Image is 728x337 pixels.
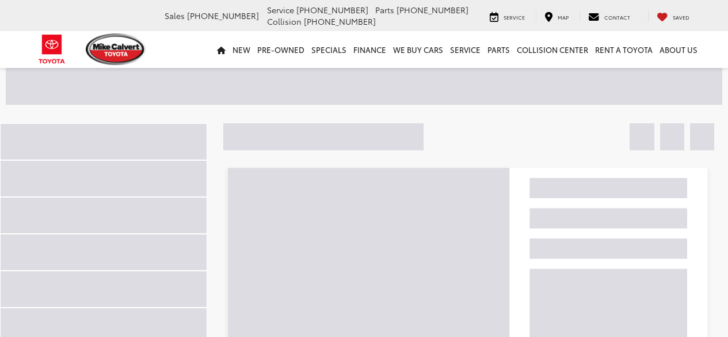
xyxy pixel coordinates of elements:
span: Contact [604,13,630,21]
a: Service [447,31,484,68]
a: Pre-Owned [254,31,308,68]
a: Parts [484,31,513,68]
a: Contact [580,10,639,22]
span: [PHONE_NUMBER] [397,4,468,16]
a: Rent a Toyota [592,31,656,68]
a: Specials [308,31,350,68]
img: Mike Calvert Toyota [86,33,147,65]
a: WE BUY CARS [390,31,447,68]
span: [PHONE_NUMBER] [304,16,376,27]
span: [PHONE_NUMBER] [296,4,368,16]
span: Collision [267,16,302,27]
img: Toyota [31,31,74,68]
span: Saved [673,13,689,21]
a: Map [536,10,577,22]
span: Map [558,13,569,21]
span: Sales [165,10,185,21]
a: My Saved Vehicles [648,10,698,22]
a: Home [214,31,229,68]
a: New [229,31,254,68]
a: Service [481,10,533,22]
span: Service [267,4,294,16]
a: About Us [656,31,701,68]
span: Service [504,13,525,21]
a: Finance [350,31,390,68]
a: Collision Center [513,31,592,68]
span: [PHONE_NUMBER] [187,10,259,21]
span: Parts [375,4,394,16]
